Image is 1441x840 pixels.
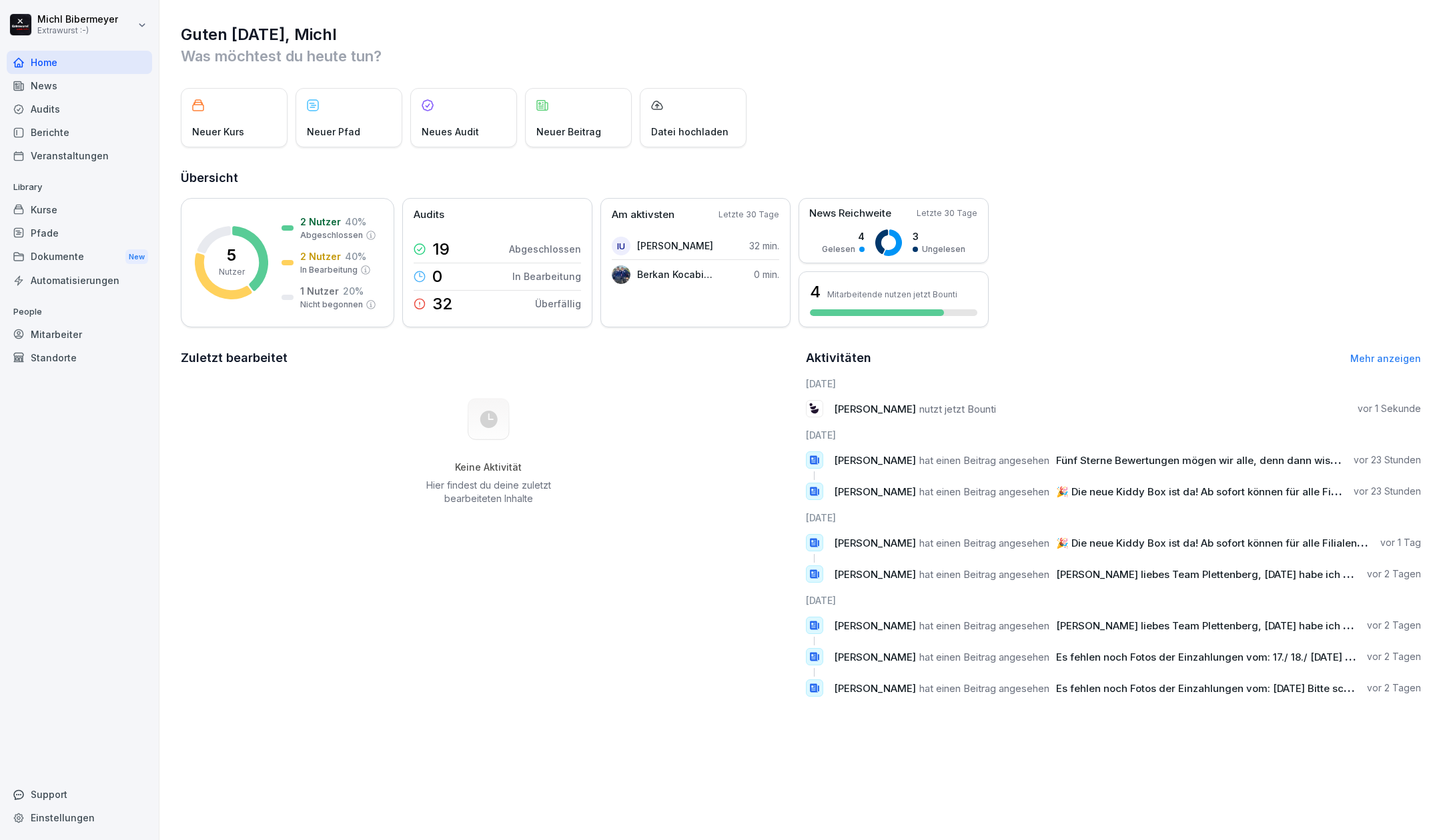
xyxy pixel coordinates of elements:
[806,428,1422,442] h6: [DATE]
[7,346,152,369] a: Standorte
[919,568,1049,581] span: hat einen Beitrag angesehen
[181,349,797,367] h2: Zuletzt bearbeitet
[637,267,714,281] p: Berkan Kocabiyik
[919,619,1049,632] span: hat einen Beitrag angesehen
[7,97,152,121] a: Audits
[913,229,965,243] p: 3
[822,229,865,243] p: 4
[754,267,779,281] p: 0 min.
[7,245,152,269] a: DokumenteNew
[432,296,453,312] p: 32
[919,537,1049,549] span: hat einen Beitrag angesehen
[834,454,916,467] span: [PERSON_NAME]
[1367,650,1421,663] p: vor 2 Tagen
[919,651,1049,663] span: hat einen Beitrag angesehen
[300,284,339,298] p: 1 Nutzer
[637,239,713,253] p: [PERSON_NAME]
[1350,353,1421,364] a: Mehr anzeigen
[7,198,152,221] a: Kurse
[834,403,916,415] span: [PERSON_NAME]
[181,169,1421,187] h2: Übersicht
[806,511,1422,525] h6: [DATE]
[7,221,152,245] a: Pfade
[1358,402,1421,415] p: vor 1 Sekunde
[7,177,152,198] p: Library
[651,125,729,139] p: Datei hochladen
[1380,536,1421,549] p: vor 1 Tag
[432,241,450,257] p: 19
[7,51,152,74] a: Home
[345,215,366,229] p: 40 %
[300,299,363,311] p: Nicht begonnen
[7,323,152,346] a: Mitarbeiter
[810,281,821,303] h3: 4
[806,593,1422,607] h6: [DATE]
[227,247,236,263] p: 5
[181,45,1421,67] p: Was möchtest du heute tun?
[919,682,1049,695] span: hat einen Beitrag angesehen
[834,682,916,695] span: [PERSON_NAME]
[7,269,152,292] a: Automatisierungen
[806,349,871,367] h2: Aktivitäten
[834,568,916,581] span: [PERSON_NAME]
[7,301,152,323] p: People
[834,537,916,549] span: [PERSON_NAME]
[1354,485,1421,498] p: vor 23 Stunden
[300,249,341,263] p: 2 Nutzer
[919,403,996,415] span: nutzt jetzt Bounti
[300,264,358,276] p: In Bearbeitung
[834,619,916,632] span: [PERSON_NAME]
[1367,567,1421,581] p: vor 2 Tagen
[422,125,479,139] p: Neues Audit
[7,144,152,167] a: Veranstaltungen
[307,125,360,139] p: Neuer Pfad
[192,125,244,139] p: Neuer Kurs
[7,245,152,269] div: Dokumente
[7,121,152,144] a: Berichte
[806,377,1422,391] h6: [DATE]
[181,24,1421,45] h1: Guten [DATE], Michl
[7,806,152,829] a: Einstellungen
[535,297,581,311] p: Überfällig
[512,269,581,283] p: In Bearbeitung
[125,249,148,265] div: New
[37,26,118,35] p: Extrawurst :-)
[536,125,601,139] p: Neuer Beitrag
[343,284,364,298] p: 20 %
[917,207,977,219] p: Letzte 30 Tage
[612,265,630,284] img: nhchg2up3n0usiuq77420vnd.png
[509,242,581,256] p: Abgeschlossen
[219,266,245,278] p: Nutzer
[612,207,674,223] p: Am aktivsten
[432,269,442,285] p: 0
[718,209,779,221] p: Letzte 30 Tage
[7,74,152,97] a: News
[1354,453,1421,467] p: vor 23 Stunden
[1367,681,1421,695] p: vor 2 Tagen
[421,461,556,473] h5: Keine Aktivität
[1056,682,1378,695] span: Es fehlen noch Fotos der Einzahlungen vom: [DATE] Bitte schicken!
[7,783,152,806] div: Support
[421,479,556,505] p: Hier findest du deine zuletzt bearbeiteten Inhalte
[809,206,891,221] p: News Reichweite
[300,229,363,241] p: Abgeschlossen
[612,237,630,255] div: IU
[822,243,855,255] p: Gelesen
[300,215,341,229] p: 2 Nutzer
[414,207,444,223] p: Audits
[919,485,1049,498] span: hat einen Beitrag angesehen
[922,243,965,255] p: Ungelesen
[1056,651,1416,663] span: Es fehlen noch Fotos der Einzahlungen vom: 17./ 18./ [DATE] Bitte schicken!
[345,249,366,263] p: 40 %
